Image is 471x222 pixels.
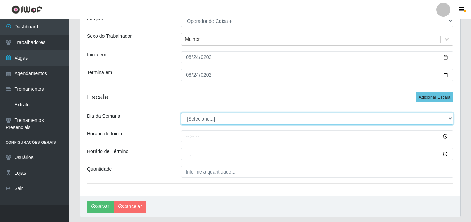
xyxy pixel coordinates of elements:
input: 00:00 [181,148,453,160]
label: Dia da Semana [87,113,120,120]
label: Horário de Término [87,148,128,155]
label: Quantidade [87,166,112,173]
h4: Escala [87,92,453,101]
input: 00/00/0000 [181,51,453,63]
label: Termina em [87,69,112,76]
button: Adicionar Escala [416,92,453,102]
button: Salvar [87,201,114,213]
label: Horário de Inicio [87,130,122,137]
a: Cancelar [114,201,146,213]
div: Mulher [185,36,200,43]
label: Inicia em [87,51,106,59]
input: Informe a quantidade... [181,166,453,178]
input: 00:00 [181,130,453,142]
img: CoreUI Logo [11,5,42,14]
input: 00/00/0000 [181,69,453,81]
label: Sexo do Trabalhador [87,33,132,40]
